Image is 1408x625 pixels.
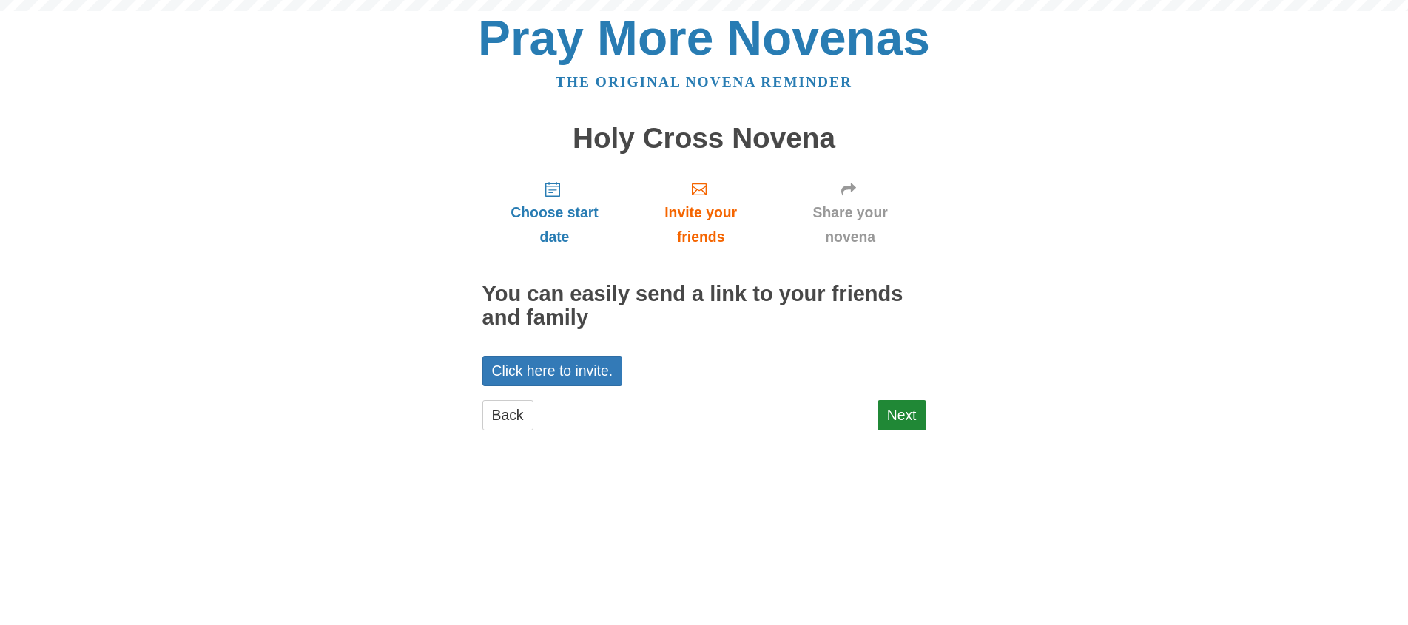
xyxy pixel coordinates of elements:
a: Pray More Novenas [478,10,930,65]
a: Back [482,400,533,430]
a: Click here to invite. [482,356,623,386]
a: Next [878,400,926,430]
a: Choose start date [482,169,627,257]
a: The original novena reminder [556,74,852,89]
a: Invite your friends [627,169,774,257]
h1: Holy Cross Novena [482,123,926,155]
h2: You can easily send a link to your friends and family [482,283,926,330]
a: Share your novena [775,169,926,257]
span: Share your novena [789,200,912,249]
span: Choose start date [497,200,613,249]
span: Invite your friends [641,200,759,249]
